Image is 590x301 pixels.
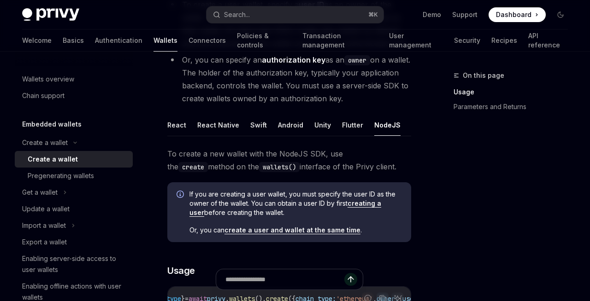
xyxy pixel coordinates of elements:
[22,237,67,248] div: Export a wallet
[278,114,303,136] button: Android
[496,10,531,19] span: Dashboard
[15,71,133,87] a: Wallets overview
[489,7,546,22] a: Dashboard
[259,162,300,172] code: wallets()
[189,190,402,217] span: If you are creating a user wallet, you must specify the user ID as the owner of the wallet. You c...
[389,29,442,52] a: User management
[95,29,142,52] a: Authentication
[15,250,133,278] a: Enabling server-side access to user wallets
[15,234,133,250] a: Export a wallet
[237,29,291,52] a: Policies & controls
[452,10,478,19] a: Support
[553,7,568,22] button: Toggle dark mode
[177,191,186,200] svg: Info
[206,6,383,23] button: Search...⌘K
[368,11,378,18] span: ⌘ K
[15,201,133,217] a: Update a wallet
[189,226,402,235] span: Or, you can .
[22,253,127,275] div: Enabling server-side access to user wallets
[344,55,370,65] code: owner
[167,114,186,136] button: React
[63,29,84,52] a: Basics
[22,220,66,231] div: Import a wallet
[28,154,78,165] div: Create a wallet
[423,10,441,19] a: Demo
[454,29,480,52] a: Security
[167,147,411,173] span: To create a new wallet with the NodeJS SDK, use the method on the interface of the Privy client.
[15,168,133,184] a: Pregenerating wallets
[302,29,378,52] a: Transaction management
[22,119,82,130] h5: Embedded wallets
[22,29,52,52] a: Welcome
[314,114,331,136] button: Unity
[22,90,65,101] div: Chain support
[22,8,79,21] img: dark logo
[342,114,363,136] button: Flutter
[22,137,68,148] div: Create a wallet
[262,55,325,64] strong: authorization key
[167,264,195,277] span: Usage
[250,114,267,136] button: Swift
[167,53,411,105] li: Or, you can specify an as an on a wallet. The holder of the authorization key, typically your app...
[28,170,94,181] div: Pregenerating wallets
[224,226,360,234] a: create a user and wallet at the same time
[374,114,401,136] button: NodeJS
[22,187,58,198] div: Get a wallet
[15,151,133,168] a: Create a wallet
[344,273,357,286] button: Send message
[22,74,74,85] div: Wallets overview
[153,29,177,52] a: Wallets
[491,29,517,52] a: Recipes
[528,29,568,52] a: API reference
[197,114,239,136] button: React Native
[454,85,575,99] a: Usage
[22,203,70,214] div: Update a wallet
[178,162,208,172] code: create
[463,70,504,81] span: On this page
[15,87,133,104] a: Chain support
[454,99,575,114] a: Parameters and Returns
[189,29,226,52] a: Connectors
[224,9,250,20] div: Search...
